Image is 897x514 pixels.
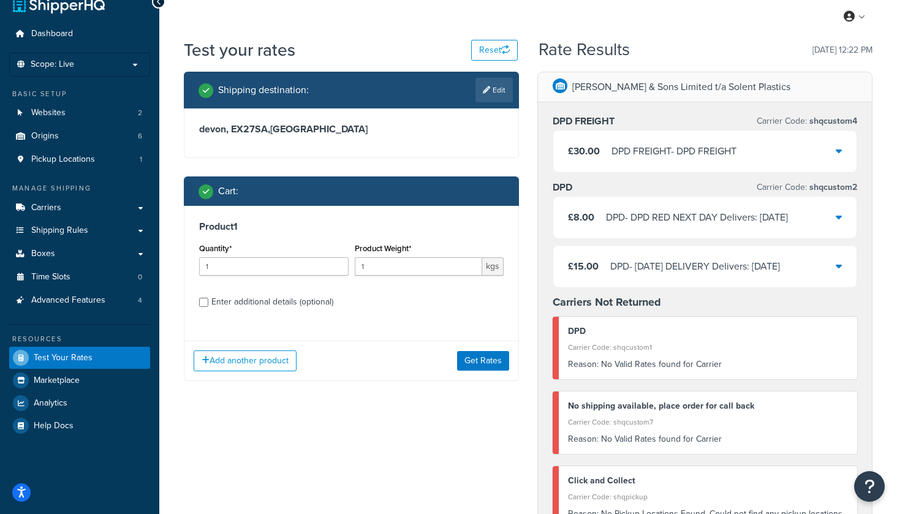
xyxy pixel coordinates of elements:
[31,29,73,39] span: Dashboard
[757,179,857,196] p: Carrier Code:
[355,257,483,276] input: 0.00
[568,210,594,224] span: £8.00
[568,414,848,431] div: Carrier Code: shqcustom7
[31,108,66,118] span: Websites
[218,85,309,96] h2: Shipping destination :
[34,398,67,409] span: Analytics
[539,40,630,59] h2: Rate Results
[31,131,59,142] span: Origins
[553,294,661,310] strong: Carriers Not Returned
[568,472,848,489] div: Click and Collect
[475,78,513,102] a: Edit
[854,471,885,502] button: Open Resource Center
[199,123,504,135] h3: devon, EX27SA , [GEOGRAPHIC_DATA]
[9,183,150,194] div: Manage Shipping
[31,225,88,236] span: Shipping Rules
[9,148,150,171] a: Pickup Locations1
[9,148,150,171] li: Pickup Locations
[9,23,150,45] a: Dashboard
[553,181,572,194] h3: DPD
[9,102,150,124] a: Websites2
[9,392,150,414] a: Analytics
[9,125,150,148] a: Origins6
[568,358,599,371] span: Reason:
[199,244,232,253] label: Quantity*
[9,125,150,148] li: Origins
[138,295,142,306] span: 4
[807,181,857,194] span: shqcustom2
[568,356,848,373] div: No Valid Rates found for Carrier
[31,154,95,165] span: Pickup Locations
[9,289,150,312] li: Advanced Features
[9,415,150,437] a: Help Docs
[9,369,150,391] a: Marketplace
[457,351,509,371] button: Get Rates
[9,197,150,219] a: Carriers
[199,221,504,233] h3: Product 1
[471,40,518,61] button: Reset
[812,42,872,59] p: [DATE] 12:22 PM
[199,298,208,307] input: Enter additional details (optional)
[9,266,150,289] li: Time Slots
[568,323,848,340] div: DPD
[211,293,333,311] div: Enter additional details (optional)
[218,186,238,197] h2: Cart :
[138,131,142,142] span: 6
[610,258,780,275] div: DPD - [DATE] DELIVERY Delivers: [DATE]
[34,376,80,386] span: Marketplace
[355,244,411,253] label: Product Weight*
[553,115,615,127] h3: DPD FREIGHT
[9,266,150,289] a: Time Slots0
[199,257,349,276] input: 0
[31,59,74,70] span: Scope: Live
[31,272,70,282] span: Time Slots
[31,203,61,213] span: Carriers
[9,243,150,265] a: Boxes
[482,257,504,276] span: kgs
[757,113,857,130] p: Carrier Code:
[9,102,150,124] li: Websites
[31,295,105,306] span: Advanced Features
[568,398,848,415] div: No shipping available, place order for call back
[611,143,736,160] div: DPD FREIGHT - DPD FREIGHT
[9,89,150,99] div: Basic Setup
[572,78,790,96] p: [PERSON_NAME] & Sons Limited t/a Solent Plastics
[34,353,93,363] span: Test Your Rates
[9,347,150,369] a: Test Your Rates
[568,488,848,505] div: Carrier Code: shqpickup
[138,272,142,282] span: 0
[9,334,150,344] div: Resources
[138,108,142,118] span: 2
[184,38,295,62] h1: Test your rates
[31,249,55,259] span: Boxes
[140,154,142,165] span: 1
[568,433,599,445] span: Reason:
[9,219,150,242] a: Shipping Rules
[9,289,150,312] a: Advanced Features4
[807,115,857,127] span: shqcustom4
[568,259,599,273] span: £15.00
[568,144,600,158] span: £30.00
[194,350,297,371] button: Add another product
[568,431,848,448] div: No Valid Rates found for Carrier
[606,209,788,226] div: DPD - DPD RED NEXT DAY Delivers: [DATE]
[34,421,74,431] span: Help Docs
[568,339,848,356] div: Carrier Code: shqcustom1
